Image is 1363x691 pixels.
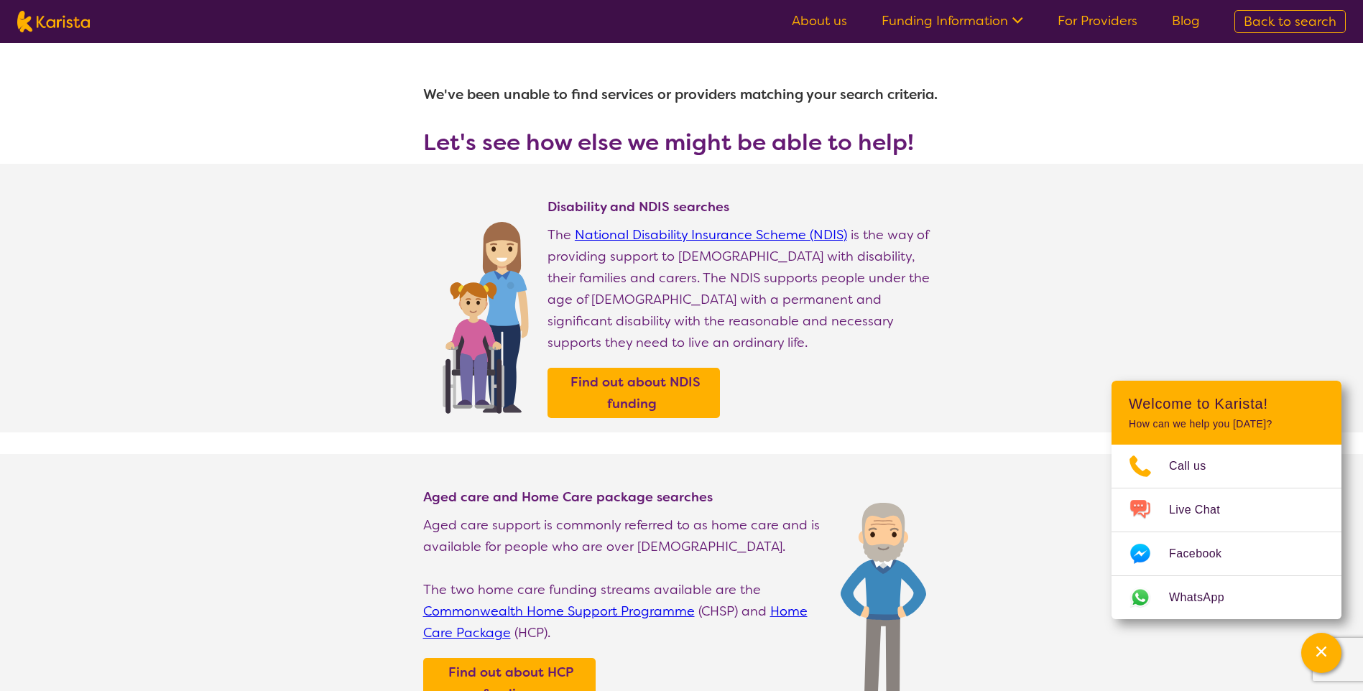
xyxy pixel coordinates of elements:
[423,129,941,155] h3: Let's see how else we might be able to help!
[547,224,941,353] p: The is the way of providing support to [DEMOGRAPHIC_DATA] with disability, their families and car...
[1112,381,1341,619] div: Channel Menu
[423,514,826,557] p: Aged care support is commonly referred to as home care and is available for people who are over [...
[547,198,941,215] h4: Disability and NDIS searches
[1301,633,1341,673] button: Channel Menu
[1169,499,1237,521] span: Live Chat
[575,226,847,244] a: National Disability Insurance Scheme (NDIS)
[1129,395,1324,412] h2: Welcome to Karista!
[1169,455,1224,477] span: Call us
[551,371,716,414] a: Find out about NDIS funding
[423,579,826,644] p: The two home care funding streams available are the (CHSP) and (HCP).
[438,213,533,414] img: Find NDIS and Disability services and providers
[423,488,826,506] h4: Aged care and Home Care package searches
[1058,12,1137,29] a: For Providers
[1244,13,1336,30] span: Back to search
[423,78,941,112] h1: We've been unable to find services or providers matching your search criteria.
[423,603,695,620] a: Commonwealth Home Support Programme
[1172,12,1200,29] a: Blog
[1169,543,1239,565] span: Facebook
[792,12,847,29] a: About us
[1129,418,1324,430] p: How can we help you [DATE]?
[17,11,90,32] img: Karista logo
[882,12,1023,29] a: Funding Information
[1234,10,1346,33] a: Back to search
[1169,587,1242,608] span: WhatsApp
[1112,445,1341,619] ul: Choose channel
[570,374,701,412] b: Find out about NDIS funding
[1112,576,1341,619] a: Web link opens in a new tab.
